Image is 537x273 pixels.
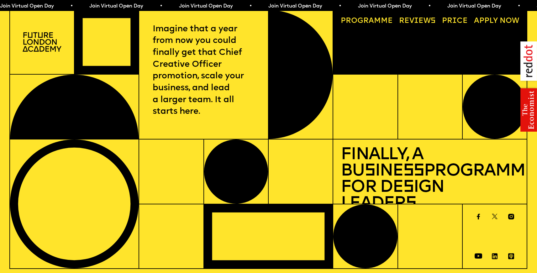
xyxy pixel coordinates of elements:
[341,147,519,212] h1: Finally, a Bu ine Programme for De ign Leader
[249,4,252,9] span: •
[403,163,424,180] span: ss
[369,17,374,25] span: a
[428,4,431,9] span: •
[365,163,375,180] span: s
[153,24,255,118] p: Imagine that a year from now you could finally get that Chief Creative Officer promotion, scale y...
[70,4,73,9] span: •
[471,14,523,29] a: Apply now
[403,179,413,196] span: s
[438,14,471,29] a: Price
[518,4,520,9] span: •
[339,4,341,9] span: •
[406,195,416,213] span: s
[337,14,397,29] a: Programme
[160,4,162,9] span: •
[395,14,440,29] a: Reviews
[474,17,479,25] span: A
